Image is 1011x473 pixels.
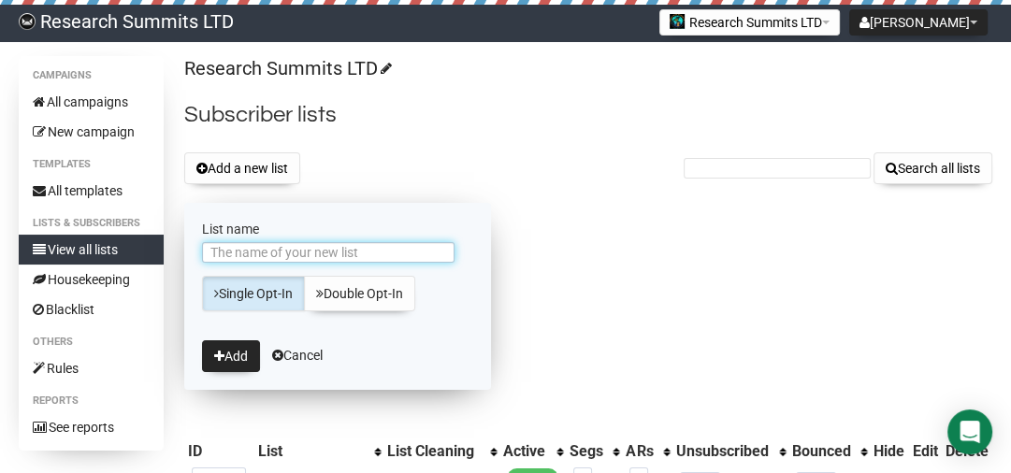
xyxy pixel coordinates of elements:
a: See reports [19,412,164,442]
li: Templates [19,153,164,176]
div: Hide [874,442,904,461]
th: ID: No sort applied, sorting is disabled [184,438,253,465]
button: Search all lists [874,152,992,184]
li: Others [19,331,164,353]
a: All templates [19,176,164,206]
button: Add a new list [184,152,300,184]
th: List: No sort applied, activate to apply an ascending sort [254,438,383,465]
input: The name of your new list [202,242,455,263]
div: Edit [912,442,937,461]
a: Housekeeping [19,265,164,294]
th: Bounced: No sort applied, activate to apply an ascending sort [788,438,871,465]
div: Delete [946,442,989,461]
th: Hide: No sort applied, sorting is disabled [870,438,908,465]
a: All campaigns [19,87,164,117]
li: Reports [19,390,164,412]
div: Open Intercom Messenger [947,409,992,454]
button: Research Summits LTD [659,9,840,36]
li: Campaigns [19,64,164,87]
img: bccbfd5974049ef095ce3c15df0eef5a [19,13,36,30]
div: ARs [626,442,653,461]
a: Rules [19,353,164,383]
div: List [258,442,365,461]
a: Research Summits LTD [184,57,389,79]
a: New campaign [19,117,164,147]
th: Segs: No sort applied, activate to apply an ascending sort [566,438,622,465]
div: ID [188,442,250,461]
div: List Cleaning [387,442,481,461]
div: Active [503,442,547,461]
h2: Subscriber lists [184,98,992,132]
button: [PERSON_NAME] [849,9,988,36]
th: Delete: No sort applied, sorting is disabled [942,438,992,465]
button: Add [202,340,260,372]
a: View all lists [19,235,164,265]
div: Bounced [792,442,852,461]
a: Double Opt-In [304,276,415,311]
div: Unsubscribed [676,442,770,461]
th: List Cleaning: No sort applied, activate to apply an ascending sort [383,438,499,465]
th: Active: No sort applied, activate to apply an ascending sort [499,438,566,465]
th: ARs: No sort applied, activate to apply an ascending sort [622,438,672,465]
a: Single Opt-In [202,276,305,311]
img: 2.jpg [670,14,685,29]
label: List name [202,221,473,237]
th: Edit: No sort applied, sorting is disabled [908,438,941,465]
a: Blacklist [19,294,164,324]
div: Segs [570,442,603,461]
li: Lists & subscribers [19,212,164,235]
th: Unsubscribed: No sort applied, activate to apply an ascending sort [672,438,788,465]
a: Cancel [272,348,323,363]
